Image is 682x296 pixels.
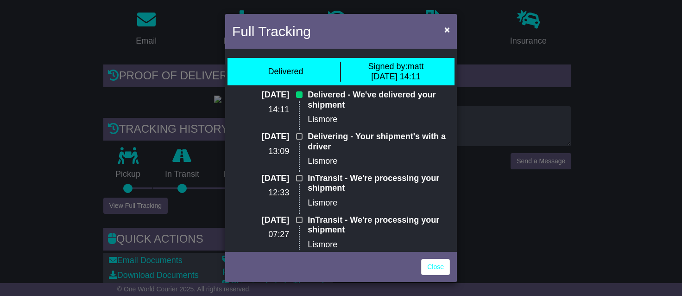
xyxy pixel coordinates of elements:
p: 13:09 [232,147,289,157]
p: 14:11 [232,105,289,115]
p: [DATE] [232,90,289,100]
p: Delivering - Your shipment's with a driver [308,132,450,152]
button: Close [440,20,455,39]
p: Lismore [308,156,450,167]
a: Close [421,259,450,275]
p: InTransit - We're processing your shipment [308,174,450,193]
div: matt [DATE] 14:11 [368,62,423,82]
div: Delivered [268,67,303,77]
h4: Full Tracking [232,21,311,42]
p: Lismore [308,240,450,250]
p: [DATE] [232,132,289,142]
p: [DATE] [232,215,289,225]
span: × [444,24,450,35]
p: [DATE] [232,174,289,184]
p: Lismore [308,115,450,125]
p: InTransit - We're processing your shipment [308,215,450,235]
span: Signed by: [368,62,407,71]
p: Lismore [308,198,450,208]
p: Delivered - We've delivered your shipment [308,90,450,110]
p: 12:33 [232,188,289,198]
p: 07:27 [232,230,289,240]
